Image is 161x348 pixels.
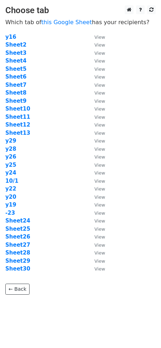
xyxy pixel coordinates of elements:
[94,82,105,88] small: View
[87,154,105,160] a: View
[5,234,30,240] a: Sheet26
[94,130,105,136] small: View
[87,170,105,176] a: View
[87,98,105,104] a: View
[94,218,105,224] small: View
[5,90,26,96] strong: Sheet8
[87,218,105,224] a: View
[5,170,16,176] a: y24
[94,34,105,40] small: View
[5,138,16,144] a: y29
[94,42,105,48] small: View
[94,250,105,256] small: View
[87,42,105,48] a: View
[5,162,16,168] a: y25
[5,114,30,120] a: Sheet11
[87,122,105,128] a: View
[5,34,16,40] a: y16
[94,106,105,112] small: View
[94,90,105,96] small: View
[5,284,30,295] a: ← Back
[94,74,105,80] small: View
[94,242,105,248] small: View
[5,66,26,72] strong: Sheet5
[94,122,105,128] small: View
[5,74,26,80] a: Sheet6
[94,170,105,176] small: View
[87,90,105,96] a: View
[5,82,26,88] strong: Sheet7
[5,226,30,232] a: Sheet25
[94,194,105,200] small: View
[94,210,105,216] small: View
[94,258,105,264] small: View
[94,146,105,152] small: View
[87,266,105,272] a: View
[5,50,26,56] a: Sheet3
[87,130,105,136] a: View
[87,242,105,248] a: View
[87,202,105,208] a: View
[94,178,105,184] small: View
[94,186,105,192] small: View
[5,242,30,248] a: Sheet27
[87,178,105,184] a: View
[87,234,105,240] a: View
[87,66,105,72] a: View
[5,266,30,272] a: Sheet30
[87,194,105,200] a: View
[94,234,105,240] small: View
[5,146,16,152] a: y28
[5,42,26,48] a: Sheet2
[5,250,30,256] a: Sheet28
[87,138,105,144] a: View
[5,130,30,136] a: Sheet13
[87,186,105,192] a: View
[87,258,105,264] a: View
[5,210,15,216] a: -23
[87,74,105,80] a: View
[87,114,105,120] a: View
[87,226,105,232] a: View
[94,138,105,144] small: View
[5,258,30,264] a: Sheet29
[94,266,105,272] small: View
[87,162,105,168] a: View
[5,106,30,112] a: Sheet10
[5,58,26,64] strong: Sheet4
[94,114,105,120] small: View
[94,162,105,168] small: View
[94,66,105,72] small: View
[94,202,105,208] small: View
[94,98,105,104] small: View
[87,146,105,152] a: View
[5,5,156,16] h3: Choose tab
[94,226,105,232] small: View
[5,98,26,104] a: Sheet9
[5,178,19,184] strong: 10/1
[5,154,16,160] a: y26
[87,50,105,56] a: View
[5,122,30,128] strong: Sheet12
[5,194,16,200] a: y20
[87,210,105,216] a: View
[5,186,16,192] strong: y22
